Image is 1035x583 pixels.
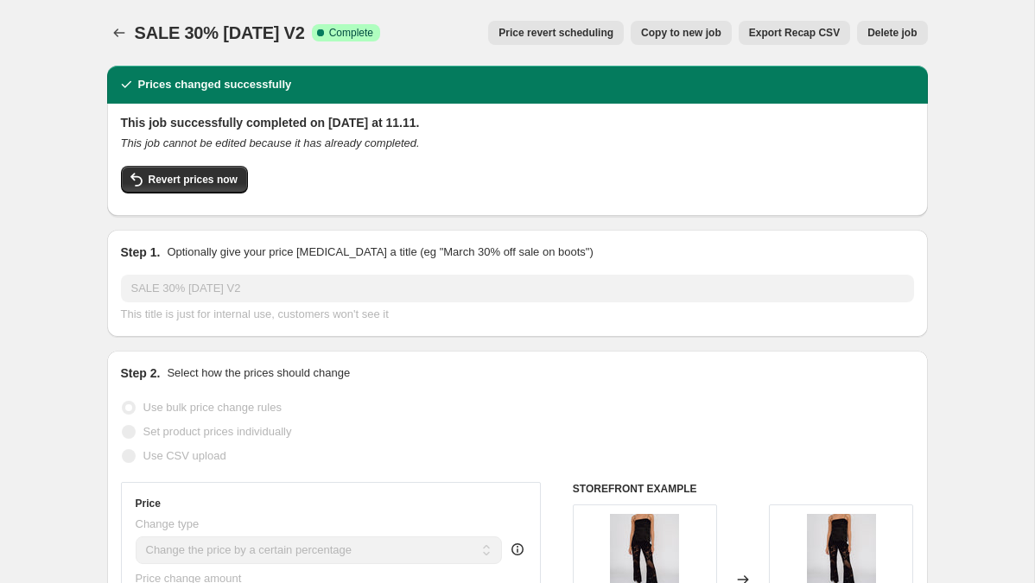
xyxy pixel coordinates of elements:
input: 30% off holiday sale [121,275,914,302]
div: help [509,541,526,558]
button: Revert prices now [121,166,248,193]
button: Delete job [857,21,927,45]
span: Price revert scheduling [498,26,613,40]
img: DSC00325_80x.jpg [610,514,679,583]
h2: Step 1. [121,244,161,261]
h3: Price [136,497,161,510]
i: This job cannot be edited because it has already completed. [121,136,420,149]
span: Complete [329,26,373,40]
span: Export Recap CSV [749,26,840,40]
button: Export Recap CSV [739,21,850,45]
h6: STOREFRONT EXAMPLE [573,482,914,496]
span: Change type [136,517,200,530]
button: Price revert scheduling [488,21,624,45]
span: Revert prices now [149,173,238,187]
button: Copy to new job [631,21,732,45]
h2: Step 2. [121,364,161,382]
h2: This job successfully completed on [DATE] at 11.11. [121,114,914,131]
img: DSC00325_80x.jpg [807,514,876,583]
span: Set product prices individually [143,425,292,438]
span: This title is just for internal use, customers won't see it [121,307,389,320]
p: Optionally give your price [MEDICAL_DATA] a title (eg "March 30% off sale on boots") [167,244,593,261]
button: Price change jobs [107,21,131,45]
span: Use CSV upload [143,449,226,462]
span: SALE 30% [DATE] V2 [135,23,305,42]
h2: Prices changed successfully [138,76,292,93]
span: Delete job [867,26,917,40]
p: Select how the prices should change [167,364,350,382]
span: Copy to new job [641,26,721,40]
span: Use bulk price change rules [143,401,282,414]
